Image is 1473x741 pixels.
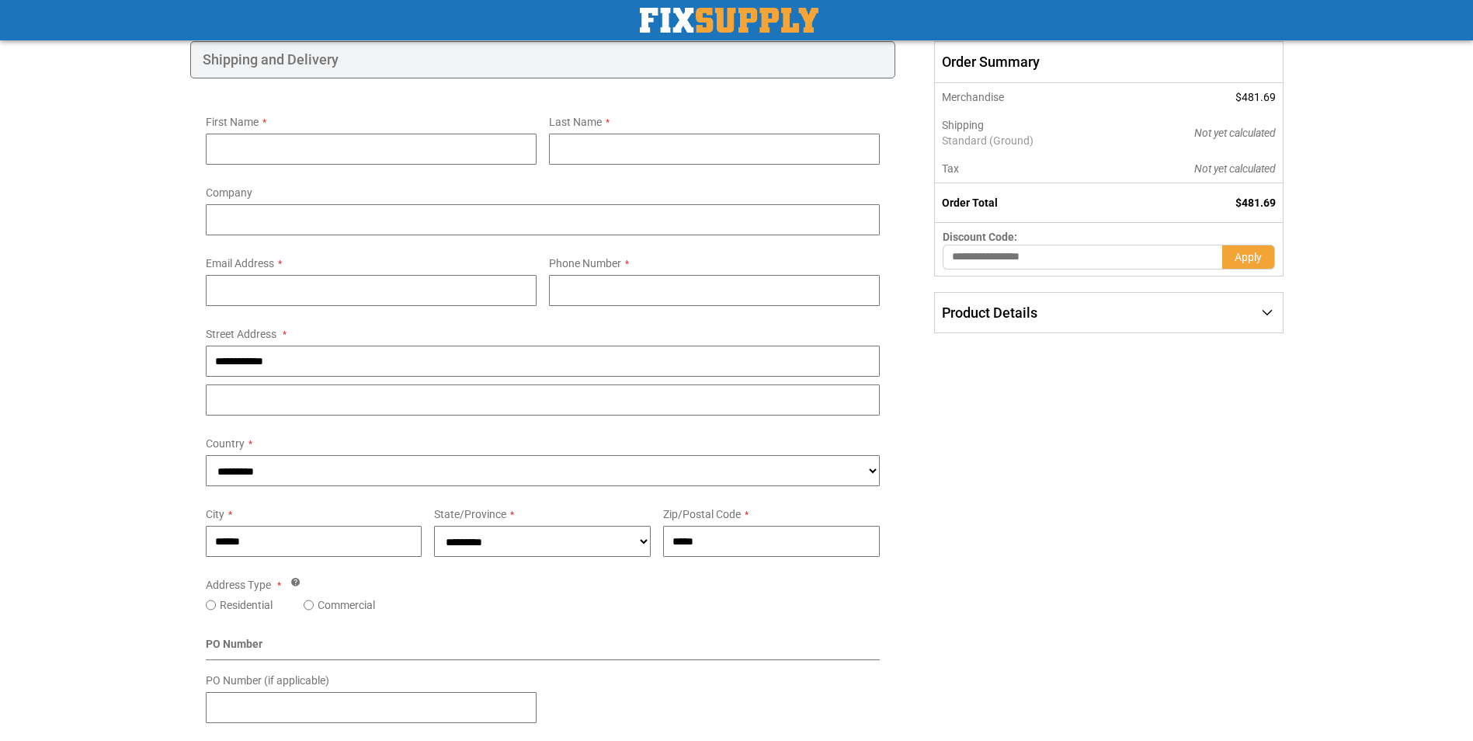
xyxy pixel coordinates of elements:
span: State/Province [434,508,506,520]
th: Merchandise [935,83,1117,111]
label: Residential [220,597,273,613]
span: Phone Number [549,257,621,270]
span: Shipping [942,119,984,131]
img: Fix Industrial Supply [640,8,818,33]
span: City [206,508,224,520]
strong: Order Total [942,197,998,209]
span: Discount Code: [943,231,1017,243]
a: store logo [640,8,818,33]
span: Standard (Ground) [942,133,1110,148]
label: Commercial [318,597,375,613]
span: $481.69 [1235,91,1276,103]
span: Order Summary [934,41,1283,83]
div: PO Number [206,636,881,660]
button: Apply [1222,245,1275,270]
span: Product Details [942,304,1037,321]
span: Not yet calculated [1194,127,1276,139]
span: Street Address [206,328,276,340]
span: Company [206,186,252,199]
span: $481.69 [1235,197,1276,209]
span: Not yet calculated [1194,162,1276,175]
span: Last Name [549,116,602,128]
span: Zip/Postal Code [663,508,741,520]
th: Tax [935,155,1117,183]
span: Apply [1235,251,1262,263]
span: Email Address [206,257,274,270]
div: Shipping and Delivery [190,41,896,78]
span: Country [206,437,245,450]
span: PO Number (if applicable) [206,674,329,687]
span: Address Type [206,579,271,591]
span: First Name [206,116,259,128]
